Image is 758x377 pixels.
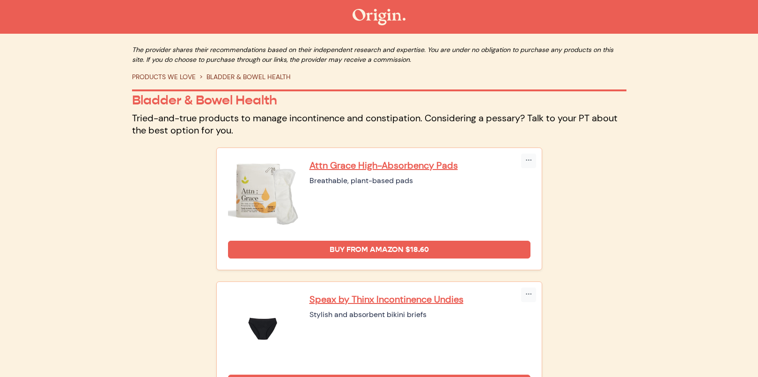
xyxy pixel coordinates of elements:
a: Speax by Thinx Incontinence Undies [309,293,530,305]
a: PRODUCTS WE LOVE [132,73,196,81]
li: BLADDER & BOWEL HEALTH [196,72,291,82]
div: Stylish and absorbent bikini briefs [309,309,530,320]
a: Attn Grace High-Absorbency Pads [309,159,530,171]
p: Tried-and-true products to manage incontinence and constipation. Considering a pessary? Talk to y... [132,112,626,136]
div: Breathable, plant-based pads [309,175,530,186]
a: Buy from Amazon $18.60 [228,241,530,259]
p: The provider shares their recommendations based on their independent research and expertise. You ... [132,45,626,65]
img: The Origin Shop [353,9,405,25]
p: Bladder & Bowel Health [132,92,626,108]
img: Speax by Thinx Incontinence Undies [228,293,298,363]
img: Attn Grace High-Absorbency Pads [228,159,298,229]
